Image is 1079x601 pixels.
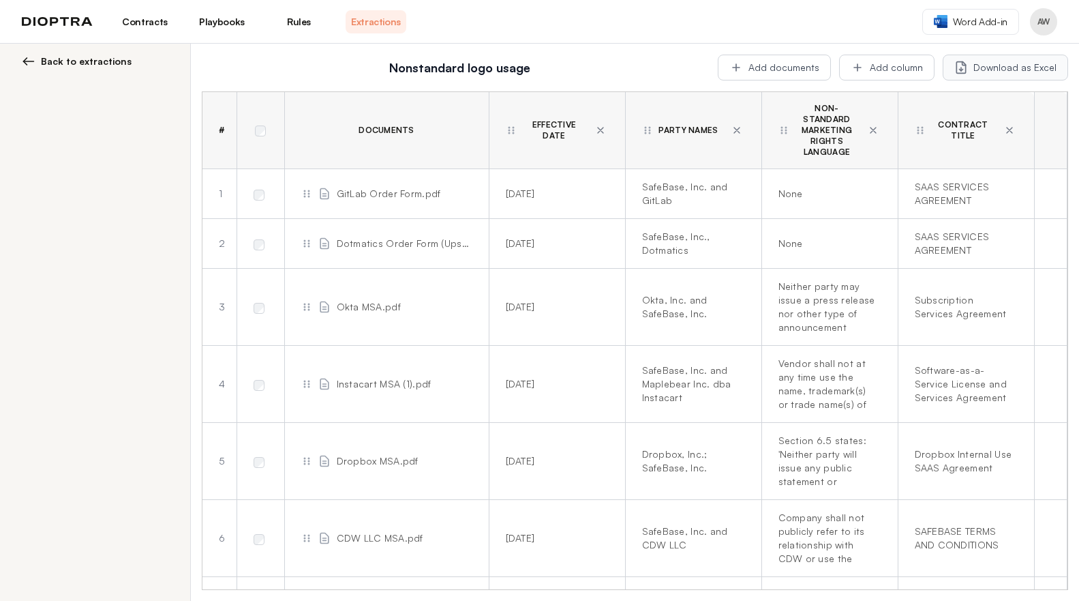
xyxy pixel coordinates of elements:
button: Delete column [1001,122,1018,138]
th: # [202,92,237,169]
a: Extractions [346,10,406,33]
div: SafeBase, Inc. and Maplebear Inc. dba Instacart [642,364,740,405]
div: Software-as-a-Service License and Services Agreement [915,364,1012,405]
span: Back to extractions [41,55,132,68]
div: SAAS SERVICES AGREEMENT [915,230,1012,257]
div: SafeBase, Inc., Dotmatics [642,230,740,257]
span: Effective Date [522,119,587,141]
button: Back to extractions [22,55,174,68]
h2: Nonstandard logo usage [210,58,710,77]
div: SAFEBASE TERMS AND CONDITIONS [915,525,1012,552]
img: left arrow [22,55,35,68]
div: [DATE] [506,300,603,314]
div: Dropbox, Inc.; SafeBase, Inc. [642,448,740,475]
span: Contract Title [931,119,996,141]
div: SAAS SERVICES AGREEMENT [915,180,1012,207]
a: Rules [269,10,329,33]
div: [DATE] [506,237,603,250]
span: CDW LLC MSA.pdf [337,531,423,545]
img: word [934,15,947,28]
div: Dropbox Internal Use SAAS Agreement [915,448,1012,475]
span: Dropbox MSA.pdf [337,454,419,468]
span: Party Names [658,125,718,136]
div: SafeBase, Inc. and GitLab [642,180,740,207]
div: Neither party may issue a press release nor other type of announcement related to the Agreement w... [778,280,876,334]
div: Okta, Inc. and SafeBase, Inc. [642,293,740,321]
button: Download as Excel [943,55,1068,80]
a: Playbooks [192,10,252,33]
td: 6 [202,500,237,577]
td: 4 [202,346,237,423]
span: Instacart MSA (1).pdf [337,377,431,391]
button: Delete column [592,122,609,138]
a: Word Add-in [922,9,1019,35]
span: Non-Standard Marketing Rights Language [795,103,860,158]
div: None [778,187,876,201]
td: 3 [202,269,237,346]
div: None [778,237,876,250]
td: 5 [202,423,237,500]
button: Add documents [718,55,831,80]
div: SafeBase, Inc. and CDW LLC [642,525,740,552]
div: [DATE] [506,531,603,545]
button: Add column [839,55,934,80]
span: Okta MSA.pdf [337,300,401,314]
button: Delete column [865,122,881,138]
span: Dotmatics Order Form (Upsell).pdf [337,237,472,250]
div: Vendor shall not at any time use the name, trademark(s) or trade name(s) of Instacart or its affi... [778,357,876,411]
span: GitLab Order Form.pdf [337,187,441,201]
div: Subscription Services Agreement [915,293,1012,321]
div: Section 6.5 states: 'Neither party will issue any public statement or promotional materials discl... [778,434,876,488]
div: [DATE] [506,377,603,391]
a: Contracts [115,10,175,33]
td: 1 [202,169,237,219]
div: [DATE] [506,187,603,201]
img: logo [22,17,93,27]
td: 2 [202,219,237,269]
div: [DATE] [506,454,603,468]
span: Word Add-in [953,15,1007,29]
button: Profile menu [1030,8,1057,35]
button: Delete column [729,122,745,138]
div: Company shall not publicly refer to its relationship with CDW or use the CDW's trademarks or logo... [778,511,876,566]
th: Documents [284,92,489,169]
